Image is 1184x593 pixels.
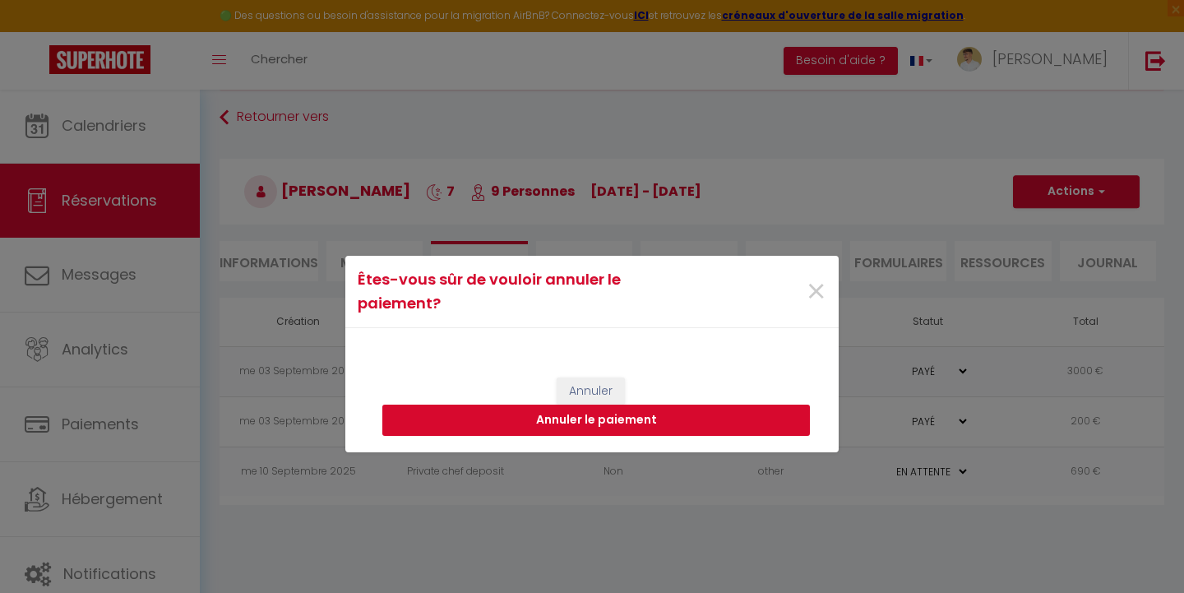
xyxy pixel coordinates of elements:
[358,268,663,315] h4: Êtes-vous sûr de vouloir annuler le paiement?
[557,378,625,405] button: Annuler
[13,7,62,56] button: Ouvrir le widget de chat LiveChat
[806,267,826,317] span: ×
[382,405,810,436] button: Annuler le paiement
[806,275,826,310] button: Close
